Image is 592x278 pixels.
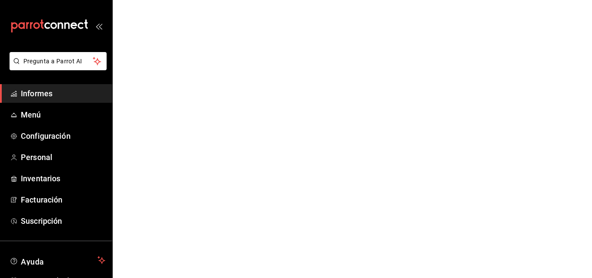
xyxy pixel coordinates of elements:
[21,89,52,98] font: Informes
[21,195,62,204] font: Facturación
[95,23,102,29] button: abrir_cajón_menú
[21,110,41,119] font: Menú
[10,52,107,70] button: Pregunta a Parrot AI
[21,216,62,226] font: Suscripción
[21,131,71,141] font: Configuración
[21,153,52,162] font: Personal
[21,257,44,266] font: Ayuda
[21,174,60,183] font: Inventarios
[6,63,107,72] a: Pregunta a Parrot AI
[23,58,82,65] font: Pregunta a Parrot AI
